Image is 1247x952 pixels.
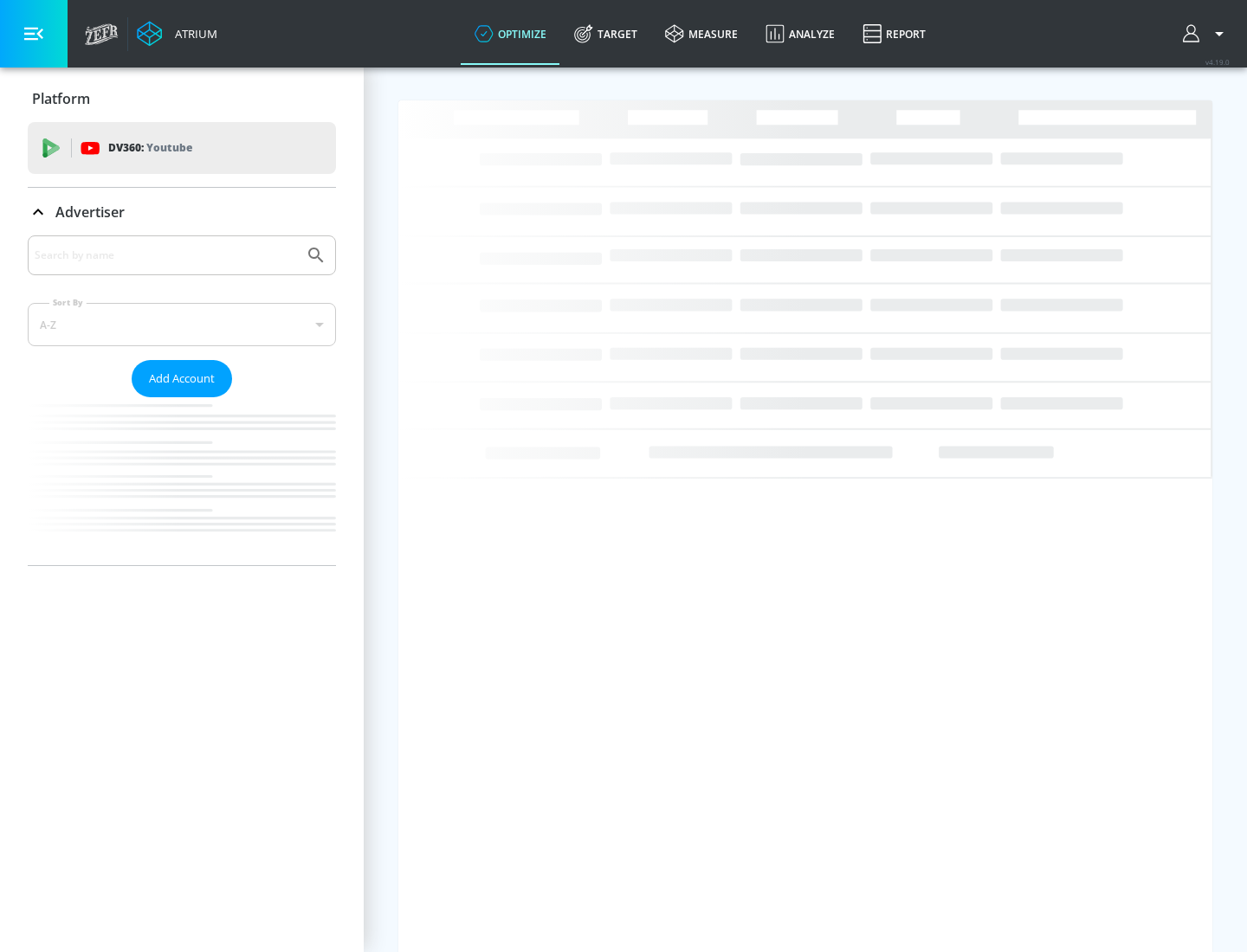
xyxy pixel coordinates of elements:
[461,3,560,65] a: optimize
[146,138,192,157] p: Youtube
[132,360,232,397] button: Add Account
[28,235,336,565] div: Advertiser
[28,74,336,123] div: Platform
[752,3,849,65] a: Analyze
[49,297,87,308] label: Sort By
[651,3,752,65] a: measure
[28,397,336,565] nav: list of Advertiser
[55,203,125,222] p: Advertiser
[560,3,651,65] a: Target
[149,369,215,389] span: Add Account
[28,188,336,236] div: Advertiser
[1205,57,1230,67] span: v 4.19.0
[108,138,192,158] p: DV360:
[168,26,217,42] div: Atrium
[35,244,297,267] input: Search by name
[137,21,217,47] a: Atrium
[28,303,336,346] div: A-Z
[32,89,90,108] p: Platform
[28,122,336,174] div: DV360: Youtube
[849,3,940,65] a: Report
